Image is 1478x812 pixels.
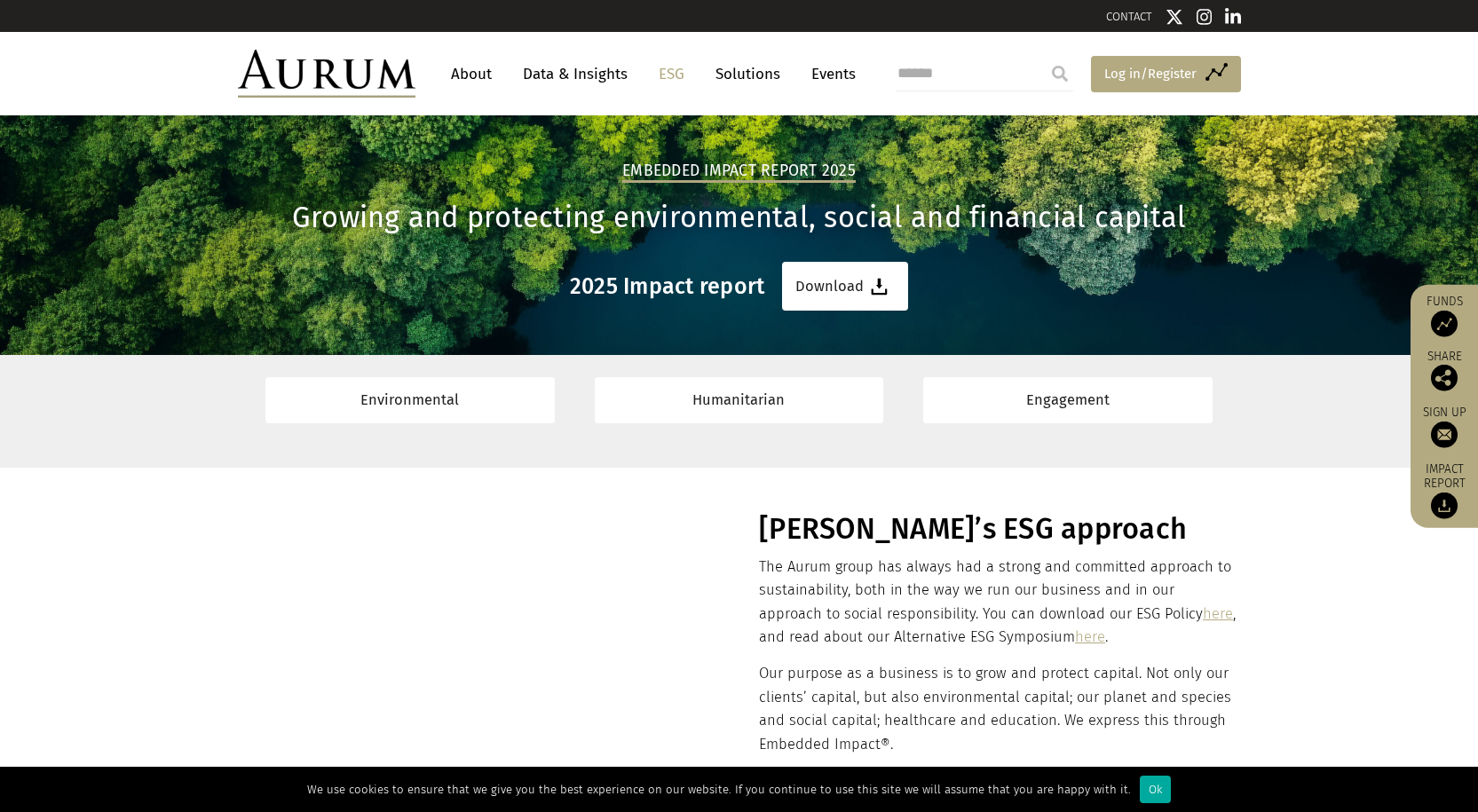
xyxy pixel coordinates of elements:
h2: Embedded Impact report 2025 [622,162,856,183]
a: Sign up [1419,404,1469,447]
a: Funds [1419,293,1469,336]
a: Environmental [265,377,555,422]
a: Log in/Register [1091,56,1241,93]
a: About [442,58,501,91]
div: Share [1419,350,1469,390]
img: Aurum [238,50,415,98]
a: here [1203,605,1233,622]
h1: Growing and protecting environmental, social and financial capital [238,201,1241,235]
a: Solutions [707,58,789,91]
a: Engagement [923,377,1213,422]
a: Data & Insights [514,58,636,91]
img: Linkedin icon [1225,8,1241,26]
h1: [PERSON_NAME]’s ESG approach [759,512,1236,547]
img: Share this post [1431,364,1458,390]
h3: 2025 Impact report [570,273,765,300]
a: CONTACT [1106,10,1152,23]
a: Download [782,262,908,311]
a: Humanitarian [595,377,884,422]
input: Submit [1042,56,1078,91]
p: The Aurum group has always had a strong and committed approach to sustainability, both in the way... [759,556,1236,650]
div: Ok [1140,776,1171,803]
a: ESG [650,58,693,91]
img: Twitter icon [1166,8,1183,26]
span: Log in/Register [1104,63,1197,84]
p: Our purpose as a business is to grow and protect capital. Not only our clients’ capital, but also... [759,662,1236,756]
img: Access Funds [1431,310,1458,336]
a: Events [802,58,856,91]
a: Impact report [1419,461,1469,519]
a: here [1075,628,1105,645]
img: Sign up to our newsletter [1431,421,1458,447]
img: Instagram icon [1197,8,1213,26]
